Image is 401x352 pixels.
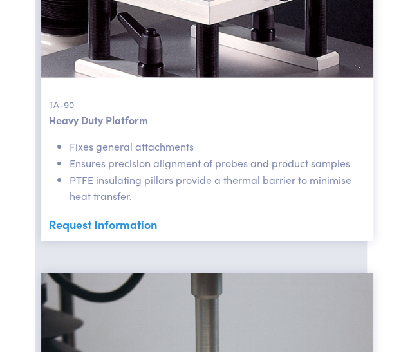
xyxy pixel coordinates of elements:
[49,215,366,234] a: Request Information
[70,138,366,155] li: Fixes general attachments
[49,112,366,129] p: Heavy Duty Platform
[70,155,366,172] li: Ensures precision alignment of probes and product samples
[70,172,366,205] li: PTFE insulating pillars provide a thermal barrier to minimise heat transfer.
[49,78,366,111] p: TA-90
